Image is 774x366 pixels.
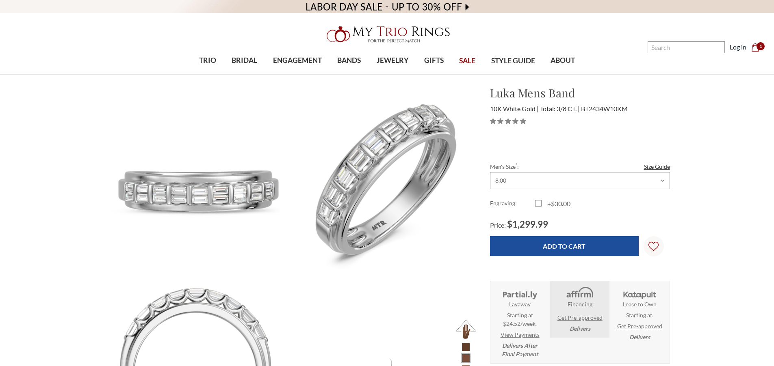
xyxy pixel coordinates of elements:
[617,322,662,330] a: Get Pre-approved
[224,47,265,74] a: BRIDAL
[509,300,531,308] strong: Layaway
[648,41,725,53] input: Search
[581,105,628,112] span: BT2434W10KM
[540,105,580,112] span: Total: 3/8 CT.
[501,330,540,339] a: View Payments
[503,311,537,328] span: Starting at $24.52/week.
[430,74,438,75] button: submenu toggle
[204,74,212,75] button: submenu toggle
[490,281,549,363] li: Layaway
[490,162,670,171] label: Men's Size :
[369,47,416,74] a: JEWELRY
[550,281,609,338] li: Affirm
[322,22,452,47] img: My Trio Rings
[490,236,639,256] input: Add to Cart
[330,47,369,74] a: BANDS
[483,48,542,74] a: STYLE GUIDE
[610,281,669,346] li: Katapult
[199,55,216,66] span: TRIO
[273,55,322,66] span: ENGAGEMENT
[265,47,330,74] a: ENGAGEMENT
[337,55,361,66] span: BANDS
[730,42,746,52] a: Log in
[751,42,764,52] a: Cart with 0 items
[626,311,653,319] span: Starting at .
[224,22,549,47] a: My Trio Rings
[490,84,670,101] h1: Luka Mens Band
[644,236,664,256] a: Wish Lists
[551,55,575,66] span: ABOUT
[570,324,590,333] em: Delivers
[345,74,353,75] button: submenu toggle
[490,221,506,229] span: Price:
[388,74,397,75] button: submenu toggle
[568,300,592,308] strong: Financing
[191,47,224,74] a: TRIO
[291,85,477,270] img: Photo of Luka 3/8 ct tw. Lab Grown Diamonds Mens Band 10K White Gold [BT2434WM]
[559,74,567,75] button: submenu toggle
[293,74,301,75] button: submenu toggle
[490,199,535,209] label: Engraving:
[623,300,657,308] strong: Lease to Own
[105,85,291,270] img: Photo of Luka 3/8 ct tw. Lab Grown Diamonds Mens Band 10K White Gold [BT2434WM]
[491,56,535,66] span: STYLE GUIDE
[648,216,659,277] svg: Wish Lists
[451,48,483,74] a: SALE
[502,341,538,358] em: Delivers After Final Payment
[424,55,444,66] span: GIFTS
[416,47,451,74] a: GIFTS
[501,286,539,300] img: Layaway
[751,43,759,52] svg: cart.cart_preview
[621,286,659,300] img: Katapult
[535,199,580,209] label: +$30.00
[629,333,650,341] em: Delivers
[557,313,603,322] a: Get Pre-approved
[507,219,548,230] span: $1,299.99
[377,55,409,66] span: JEWELRY
[561,286,598,300] img: Affirm
[757,42,765,50] span: 1
[490,105,539,112] span: 10K White Gold
[543,47,583,74] a: ABOUT
[644,162,670,171] a: Size Guide
[241,74,249,75] button: submenu toggle
[459,56,475,66] span: SALE
[232,55,257,66] span: BRIDAL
